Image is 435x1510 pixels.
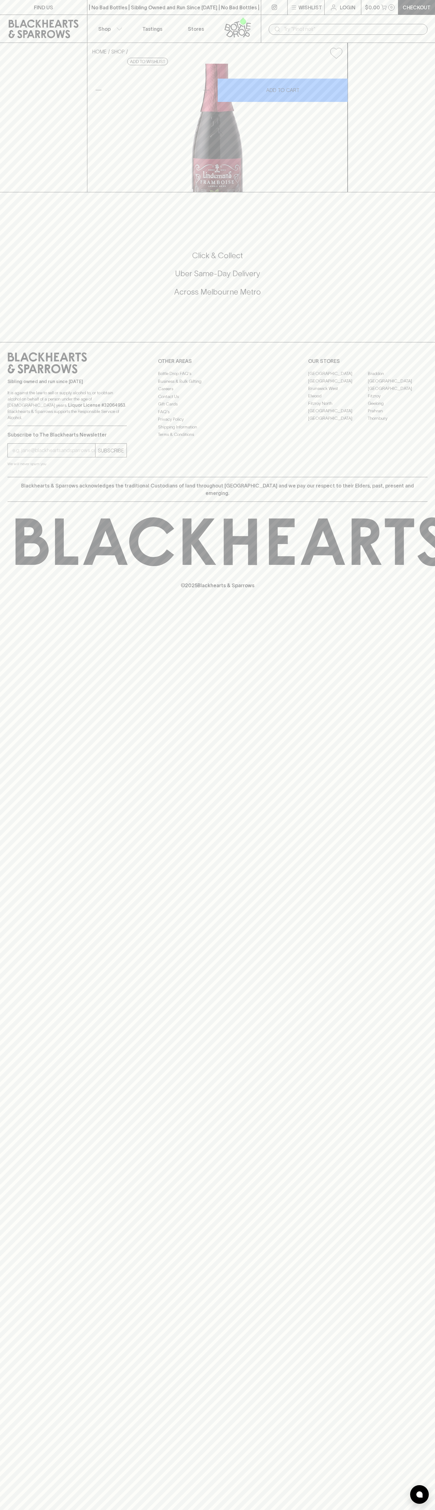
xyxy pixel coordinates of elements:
button: SUBSCRIBE [95,444,127,457]
p: Wishlist [298,4,322,11]
a: [GEOGRAPHIC_DATA] [308,377,368,385]
a: FAQ's [158,408,277,415]
a: SHOP [111,49,125,54]
p: Tastings [142,25,162,33]
a: [GEOGRAPHIC_DATA] [308,407,368,414]
a: Braddon [368,370,428,377]
a: Tastings [131,15,174,43]
p: Sibling owned and run since [DATE] [7,378,127,385]
p: FIND US [34,4,53,11]
strong: Liquor License #32064953 [68,403,125,408]
a: HOME [92,49,107,54]
h5: Uber Same-Day Delivery [7,268,428,279]
a: Stores [174,15,218,43]
h5: Across Melbourne Metro [7,287,428,297]
a: Privacy Policy [158,416,277,423]
a: Thornbury [368,414,428,422]
p: It is against the law to sell or supply alcohol to, or to obtain alcohol on behalf of a person un... [7,390,127,421]
img: bubble-icon [416,1491,423,1498]
p: 0 [390,6,393,9]
p: $0.00 [365,4,380,11]
a: Geelong [368,400,428,407]
p: ADD TO CART [266,86,299,94]
a: [GEOGRAPHIC_DATA] [368,377,428,385]
p: OTHER AREAS [158,357,277,365]
p: Subscribe to The Blackhearts Newsletter [7,431,127,438]
p: Blackhearts & Sparrows acknowledges the traditional Custodians of land throughout [GEOGRAPHIC_DAT... [12,482,423,497]
button: ADD TO CART [218,79,348,102]
a: [GEOGRAPHIC_DATA] [308,370,368,377]
p: SUBSCRIBE [98,447,124,454]
input: e.g. jane@blackheartsandsparrows.com.au [12,446,95,455]
div: Call to action block [7,226,428,330]
p: Checkout [403,4,431,11]
p: OUR STORES [308,357,428,365]
a: [GEOGRAPHIC_DATA] [368,385,428,392]
a: Business & Bulk Gifting [158,377,277,385]
a: Terms & Conditions [158,431,277,438]
a: Careers [158,385,277,393]
input: Try "Pinot noir" [284,24,423,34]
p: Login [340,4,355,11]
p: Stores [188,25,204,33]
a: Contact Us [158,393,277,400]
p: Shop [98,25,111,33]
h5: Click & Collect [7,250,428,261]
a: Elwood [308,392,368,400]
a: Brunswick West [308,385,368,392]
a: Gift Cards [158,400,277,408]
p: We will never spam you [7,461,127,467]
button: Add to wishlist [127,58,168,65]
button: Add to wishlist [328,45,345,61]
a: Fitzroy North [308,400,368,407]
a: Bottle Drop FAQ's [158,370,277,377]
img: 2912.png [87,64,347,192]
a: [GEOGRAPHIC_DATA] [308,414,368,422]
a: Prahran [368,407,428,414]
button: Shop [87,15,131,43]
a: Fitzroy [368,392,428,400]
a: Shipping Information [158,423,277,431]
